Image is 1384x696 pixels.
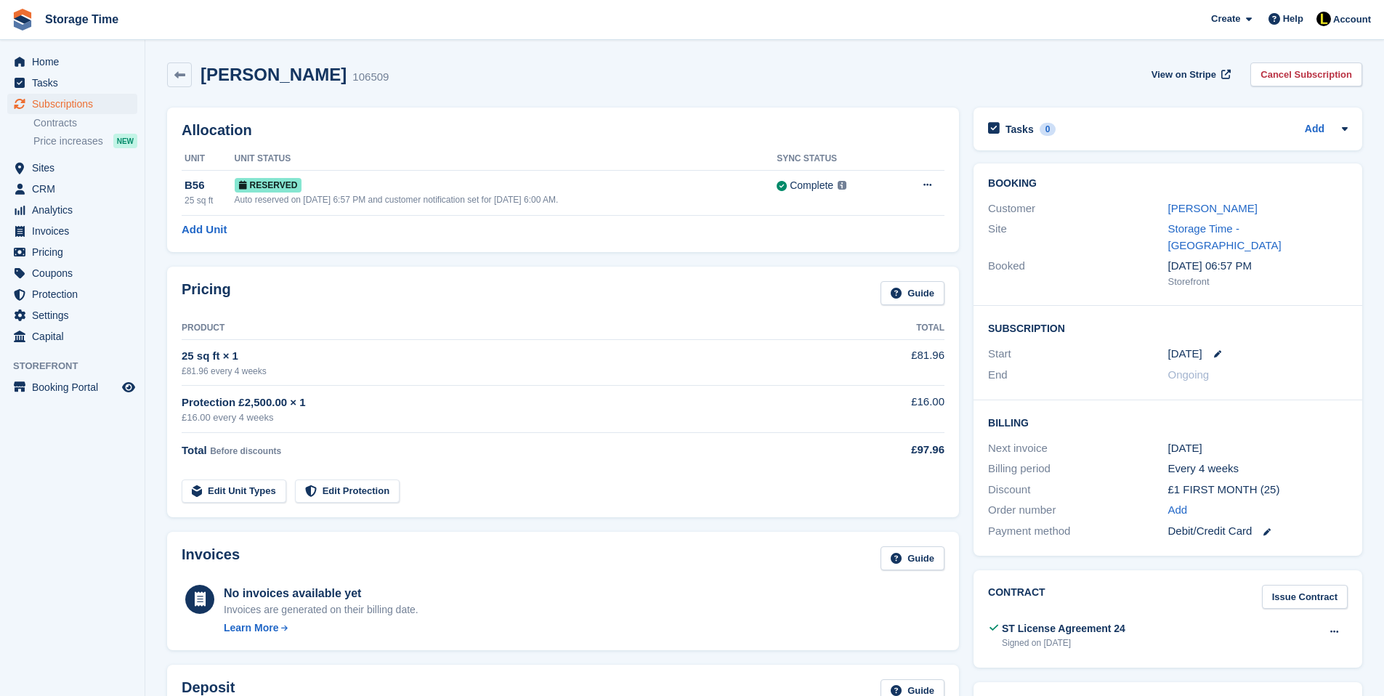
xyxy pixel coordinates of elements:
span: Analytics [32,200,119,220]
div: End [988,367,1168,384]
span: Invoices [32,221,119,241]
a: Add [1168,502,1188,519]
span: Tasks [32,73,119,93]
div: Payment method [988,523,1168,540]
a: Storage Time - [GEOGRAPHIC_DATA] [1168,222,1282,251]
span: Pricing [32,242,119,262]
h2: Allocation [182,122,944,139]
div: Learn More [224,620,278,636]
div: Customer [988,201,1168,217]
div: [DATE] [1168,440,1348,457]
img: icon-info-grey-7440780725fd019a000dd9b08b2336e03edf1995a4989e88bcd33f0948082b44.svg [838,181,846,190]
h2: Billing [988,415,1348,429]
a: Preview store [120,379,137,396]
span: Subscriptions [32,94,119,114]
a: menu [7,179,137,199]
h2: Pricing [182,281,231,305]
span: Reserved [235,178,302,193]
div: Start [988,346,1168,363]
a: Edit Unit Types [182,479,286,503]
th: Sync Status [777,147,894,171]
div: £16.00 every 4 weeks [182,410,843,425]
div: Debit/Credit Card [1168,523,1348,540]
span: Sites [32,158,119,178]
div: Next invoice [988,440,1168,457]
span: Price increases [33,134,103,148]
span: Booking Portal [32,377,119,397]
span: Home [32,52,119,72]
th: Unit [182,147,235,171]
img: Laaibah Sarwar [1316,12,1331,26]
div: 106509 [352,69,389,86]
a: menu [7,200,137,220]
span: Settings [32,305,119,325]
div: Order number [988,502,1168,519]
div: Site [988,221,1168,254]
span: Coupons [32,263,119,283]
a: menu [7,242,137,262]
a: Guide [881,281,944,305]
a: menu [7,263,137,283]
div: 25 sq ft [185,194,235,207]
span: View on Stripe [1152,68,1216,82]
div: Every 4 weeks [1168,461,1348,477]
a: Storage Time [39,7,124,31]
td: £16.00 [843,386,944,433]
a: Contracts [33,116,137,130]
h2: Invoices [182,546,240,570]
h2: Tasks [1005,123,1034,136]
th: Unit Status [235,147,777,171]
div: Discount [988,482,1168,498]
a: menu [7,52,137,72]
a: menu [7,158,137,178]
div: Signed on [DATE] [1002,636,1125,650]
div: Booked [988,258,1168,288]
div: Protection £2,500.00 × 1 [182,394,843,411]
a: menu [7,305,137,325]
div: Complete [790,178,833,193]
span: Capital [32,326,119,347]
a: menu [7,377,137,397]
a: menu [7,326,137,347]
th: Product [182,317,843,340]
a: View on Stripe [1146,62,1234,86]
h2: Subscription [988,320,1348,335]
span: Account [1333,12,1371,27]
a: Price increases NEW [33,133,137,149]
span: Create [1211,12,1240,26]
a: menu [7,94,137,114]
a: Add Unit [182,222,227,238]
a: Add [1305,121,1324,138]
a: Issue Contract [1262,585,1348,609]
span: Ongoing [1168,368,1210,381]
div: Billing period [988,461,1168,477]
div: Auto reserved on [DATE] 6:57 PM and customer notification set for [DATE] 6:00 AM. [235,193,777,206]
div: Invoices are generated on their billing date. [224,602,418,618]
a: Cancel Subscription [1250,62,1362,86]
a: Learn More [224,620,418,636]
time: 2025-10-14 00:00:00 UTC [1168,346,1202,363]
div: No invoices available yet [224,585,418,602]
div: 25 sq ft × 1 [182,348,843,365]
a: menu [7,73,137,93]
h2: [PERSON_NAME] [201,65,347,84]
div: £81.96 every 4 weeks [182,365,843,378]
div: NEW [113,134,137,148]
span: Before discounts [210,446,281,456]
div: £1 FIRST MONTH (25) [1168,482,1348,498]
a: Guide [881,546,944,570]
span: Storefront [13,359,145,373]
a: [PERSON_NAME] [1168,202,1258,214]
div: B56 [185,177,235,194]
div: ST License Agreement 24 [1002,621,1125,636]
div: [DATE] 06:57 PM [1168,258,1348,275]
span: Help [1283,12,1303,26]
span: Total [182,444,207,456]
span: CRM [32,179,119,199]
a: menu [7,221,137,241]
th: Total [843,317,944,340]
h2: Contract [988,585,1045,609]
div: 0 [1040,123,1056,136]
img: stora-icon-8386f47178a22dfd0bd8f6a31ec36ba5ce8667c1dd55bd0f319d3a0aa187defe.svg [12,9,33,31]
div: Storefront [1168,275,1348,289]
